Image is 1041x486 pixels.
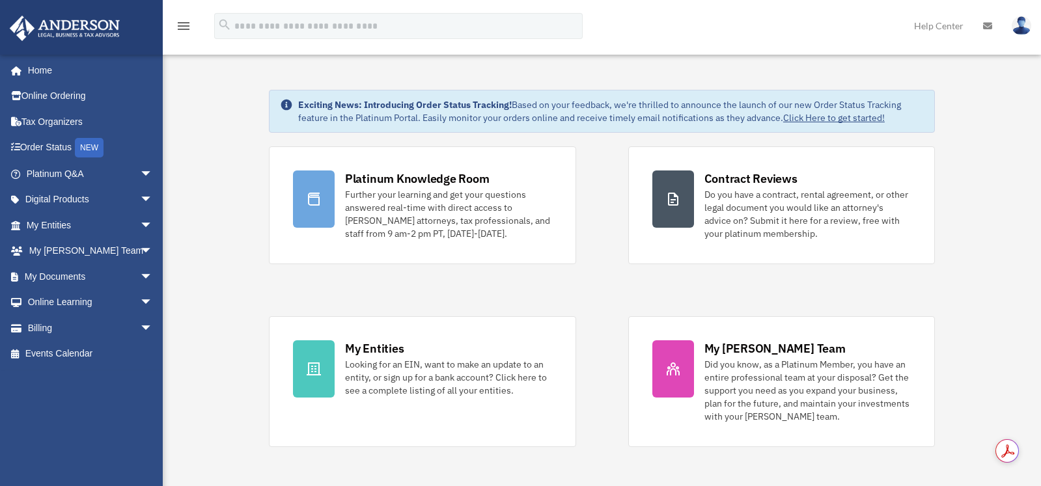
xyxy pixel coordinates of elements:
a: Billingarrow_drop_down [9,315,173,341]
img: Anderson Advisors Platinum Portal [6,16,124,41]
div: My Entities [345,340,404,357]
i: search [217,18,232,32]
a: Contract Reviews Do you have a contract, rental agreement, or other legal document you would like... [628,146,936,264]
a: Platinum Knowledge Room Further your learning and get your questions answered real-time with dire... [269,146,576,264]
a: My [PERSON_NAME] Teamarrow_drop_down [9,238,173,264]
a: menu [176,23,191,34]
a: My Entitiesarrow_drop_down [9,212,173,238]
i: menu [176,18,191,34]
a: Online Ordering [9,83,173,109]
span: arrow_drop_down [140,315,166,342]
span: arrow_drop_down [140,187,166,213]
img: User Pic [1012,16,1031,35]
div: Contract Reviews [704,170,798,187]
span: arrow_drop_down [140,238,166,265]
a: Click Here to get started! [783,112,885,124]
a: Platinum Q&Aarrow_drop_down [9,161,173,187]
span: arrow_drop_down [140,290,166,316]
a: Digital Productsarrow_drop_down [9,187,173,213]
div: My [PERSON_NAME] Team [704,340,846,357]
a: Home [9,57,166,83]
span: arrow_drop_down [140,263,166,290]
span: arrow_drop_down [140,161,166,187]
a: My [PERSON_NAME] Team Did you know, as a Platinum Member, you have an entire professional team at... [628,316,936,447]
a: Online Learningarrow_drop_down [9,290,173,316]
a: My Documentsarrow_drop_down [9,263,173,290]
div: Based on your feedback, we're thrilled to announce the launch of our new Order Status Tracking fe... [298,98,924,124]
div: Do you have a contract, rental agreement, or other legal document you would like an attorney's ad... [704,188,911,240]
a: Order StatusNEW [9,135,173,161]
span: arrow_drop_down [140,212,166,239]
strong: Exciting News: Introducing Order Status Tracking! [298,99,512,111]
a: My Entities Looking for an EIN, want to make an update to an entity, or sign up for a bank accoun... [269,316,576,447]
div: Platinum Knowledge Room [345,170,490,187]
a: Tax Organizers [9,109,173,135]
div: NEW [75,138,104,157]
div: Looking for an EIN, want to make an update to an entity, or sign up for a bank account? Click her... [345,358,552,397]
a: Events Calendar [9,341,173,367]
div: Did you know, as a Platinum Member, you have an entire professional team at your disposal? Get th... [704,358,911,423]
div: Further your learning and get your questions answered real-time with direct access to [PERSON_NAM... [345,188,552,240]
